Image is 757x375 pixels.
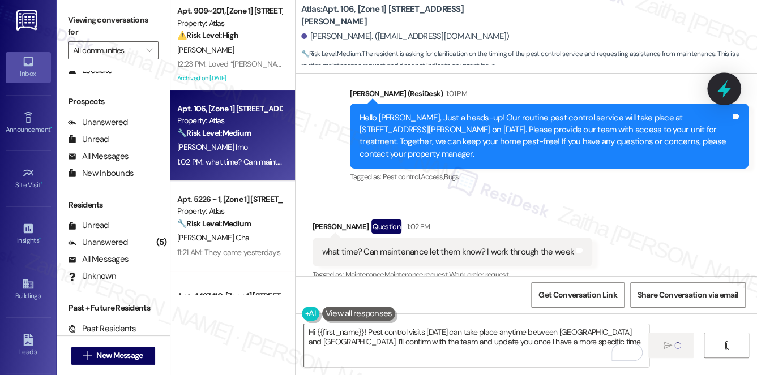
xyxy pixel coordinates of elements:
[6,219,51,249] a: Insights •
[68,323,136,335] div: Past Residents
[177,232,249,243] span: [PERSON_NAME] Cha
[68,64,112,76] div: Escalate
[68,253,129,265] div: All Messages
[301,48,757,72] span: : The resident is asking for clarification on the timing of the pest control service and requesti...
[177,115,282,127] div: Property: Atlas
[313,266,592,283] div: Tagged as:
[177,30,238,40] strong: ⚠️ Risk Level: High
[384,270,449,279] span: Maintenance request ,
[68,133,109,145] div: Unread
[39,235,41,243] span: •
[531,282,624,308] button: Get Conversation Link
[443,88,467,100] div: 1:01 PM
[663,341,672,350] i: 
[57,199,170,211] div: Residents
[68,219,109,231] div: Unread
[638,289,738,301] span: Share Conversation via email
[83,351,92,360] i: 
[177,193,282,205] div: Apt. 5226 ~ 1, [Zone 1] [STREET_ADDRESS][US_STATE]
[16,10,40,31] img: ResiDesk Logo
[322,246,574,258] div: what time? Can maintenance let them know? I work through the week
[301,31,510,42] div: [PERSON_NAME]. ([EMAIL_ADDRESS][DOMAIN_NAME])
[177,45,234,55] span: [PERSON_NAME]
[68,167,134,179] div: New Inbounds
[301,49,361,58] strong: 🔧 Risk Level: Medium
[146,46,152,55] i: 
[41,179,42,187] span: •
[68,236,128,248] div: Unanswered
[177,247,280,257] div: 11:21 AM: They came yesterdays
[177,103,282,115] div: Apt. 106, [Zone 1] [STREET_ADDRESS][PERSON_NAME]
[722,341,730,350] i: 
[68,11,159,41] label: Viewing conversations for
[404,221,430,232] div: 1:02 PM
[68,270,116,282] div: Unknown
[68,117,128,128] div: Unanswered
[421,172,444,182] span: Access ,
[71,347,155,365] button: New Message
[177,157,434,167] div: 1:02 PM: what time? Can maintenance let them know? I work through the week
[177,218,251,229] strong: 🔧 Risk Level: Medium
[371,219,401,234] div: Question
[68,150,129,162] div: All Messages
[57,302,170,314] div: Past + Future Residents
[630,282,746,308] button: Share Conversation via email
[177,18,282,29] div: Property: Atlas
[444,172,459,182] span: Bugs
[345,270,384,279] span: Maintenance ,
[177,142,247,152] span: [PERSON_NAME] Imo
[177,205,282,217] div: Property: Atlas
[177,290,282,302] div: Apt. 4437 110, [Zone 1] [STREET_ADDRESS]
[6,163,51,194] a: Site Visit •
[350,88,749,104] div: [PERSON_NAME] (ResiDesk)
[50,124,52,132] span: •
[6,52,51,83] a: Inbox
[313,219,592,238] div: [PERSON_NAME]
[176,71,283,85] div: Archived on [DATE]
[96,350,143,361] span: New Message
[304,324,649,367] textarea: To enrich screen reader interactions, please activate Accessibility in Grammarly extension settings
[153,234,170,251] div: (5)
[177,5,282,17] div: Apt. 909~201, [Zone 1] [STREET_ADDRESS][PERSON_NAME]
[6,274,51,305] a: Buildings
[360,112,730,161] div: Hello [PERSON_NAME], Just a heads-up! Our routine pest control service will take place at [STREET...
[177,128,251,138] strong: 🔧 Risk Level: Medium
[73,41,140,59] input: All communities
[350,169,749,185] div: Tagged as:
[449,270,508,279] span: Work order request
[6,330,51,361] a: Leads
[301,3,528,28] b: Atlas: Apt. 106, [Zone 1] [STREET_ADDRESS][PERSON_NAME]
[538,289,617,301] span: Get Conversation Link
[383,172,421,182] span: Pest control ,
[57,96,170,107] div: Prospects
